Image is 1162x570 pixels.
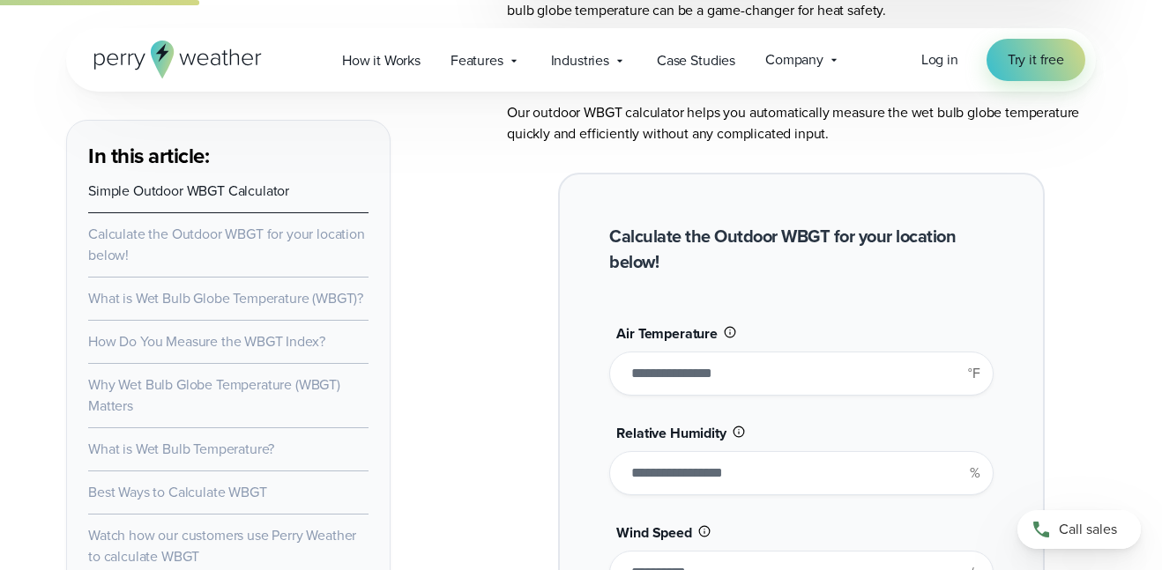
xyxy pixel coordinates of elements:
h2: Simple Outdoor WBGT Calculator [507,56,1096,92]
span: Company [765,49,823,70]
span: Relative Humidity [616,423,726,443]
span: Features [451,50,503,71]
span: Air Temperature [616,323,718,344]
span: Log in [921,49,958,70]
a: Best Ways to Calculate WBGT [88,482,267,502]
div: Options [7,70,1155,86]
span: Industries [551,50,609,71]
a: Watch how our customers use Perry Weather to calculate WBGT [88,525,356,566]
a: Try it free [987,39,1085,81]
div: Move To ... [7,39,1155,55]
a: How it Works [327,42,436,78]
p: Our outdoor WBGT calculator helps you automatically measure the wet bulb globe temperature quickl... [507,102,1096,144]
div: Sort New > Old [7,23,1155,39]
a: Calculate the Outdoor WBGT for your location below! [88,224,365,265]
a: Call sales [1017,510,1141,549]
span: Try it free [1008,49,1064,70]
a: What is Wet Bulb Temperature? [88,439,274,459]
a: Why Wet Bulb Globe Temperature (WBGT) Matters [88,374,340,416]
span: Case Studies [657,50,735,71]
div: Sign out [7,86,1155,102]
a: Simple Outdoor WBGT Calculator [88,181,289,201]
h3: In this article: [88,142,369,170]
div: Delete [7,55,1155,70]
div: Sort A > Z [7,7,1155,23]
span: Call sales [1059,519,1117,540]
span: How it Works [342,50,421,71]
h2: Calculate the Outdoor WBGT for your location below! [609,224,993,275]
a: Case Studies [642,42,750,78]
div: Rename [7,102,1155,118]
a: Log in [921,49,958,70]
span: Wind Speed [616,522,691,543]
a: What is Wet Bulb Globe Temperature (WBGT)? [88,288,363,308]
div: Move To ... [7,118,1155,134]
a: How Do You Measure the WBGT Index? [88,331,324,352]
